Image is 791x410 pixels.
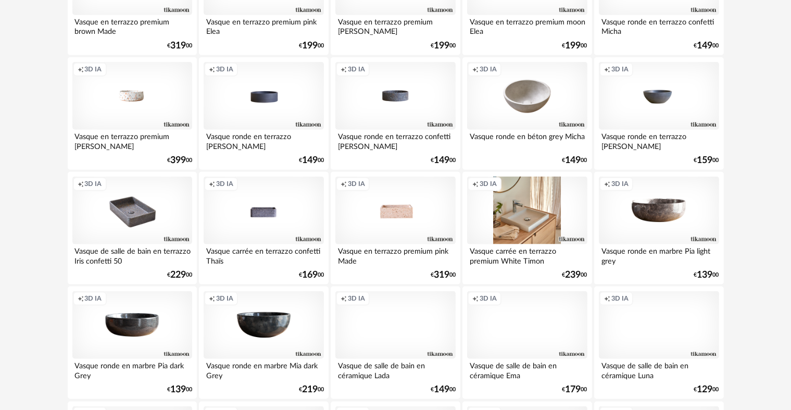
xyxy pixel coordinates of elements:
[462,172,592,284] a: Creation icon 3D IA Vasque carrée en terrazzo premium White Timon €23900
[462,287,592,399] a: Creation icon 3D IA Vasque de salle de bain en céramique Ema €17900
[467,359,587,380] div: Vasque de salle de bain en céramique Ema
[170,271,186,279] span: 229
[562,42,587,49] div: € 00
[604,294,610,303] span: Creation icon
[611,65,629,73] span: 3D IA
[302,42,318,49] span: 199
[204,130,323,151] div: Vasque ronde en terrazzo [PERSON_NAME]
[594,57,723,170] a: Creation icon 3D IA Vasque ronde en terrazzo [PERSON_NAME] €15900
[434,157,449,164] span: 149
[341,180,347,188] span: Creation icon
[302,271,318,279] span: 169
[348,180,365,188] span: 3D IA
[467,15,587,36] div: Vasque en terrazzo premium moon Elea
[216,294,233,303] span: 3D IA
[472,294,479,303] span: Creation icon
[604,65,610,73] span: Creation icon
[566,42,581,49] span: 199
[331,172,460,284] a: Creation icon 3D IA Vasque en terrazzo premium pink Made €31900
[431,42,456,49] div: € 00
[434,271,449,279] span: 319
[599,244,719,265] div: Vasque ronde en marbre Pia light grey
[72,15,192,36] div: Vasque en terrazzo premium brown Made
[167,42,192,49] div: € 00
[594,172,723,284] a: Creation icon 3D IA Vasque ronde en marbre Pia light grey €13900
[604,180,610,188] span: Creation icon
[599,15,719,36] div: Vasque ronde en terrazzo confetti Micha
[302,386,318,393] span: 219
[480,294,497,303] span: 3D IA
[167,157,192,164] div: € 00
[467,130,587,151] div: Vasque ronde en béton grey Micha
[78,180,84,188] span: Creation icon
[566,157,581,164] span: 149
[299,386,324,393] div: € 00
[611,180,629,188] span: 3D IA
[434,386,449,393] span: 149
[209,65,215,73] span: Creation icon
[72,130,192,151] div: Vasque en terrazzo premium [PERSON_NAME]
[199,287,328,399] a: Creation icon 3D IA Vasque ronde en marbre Mia dark Grey €21900
[434,42,449,49] span: 199
[170,42,186,49] span: 319
[566,386,581,393] span: 179
[462,57,592,170] a: Creation icon 3D IA Vasque ronde en béton grey Micha €14900
[204,15,323,36] div: Vasque en terrazzo premium pink Elea
[85,294,102,303] span: 3D IA
[694,271,719,279] div: € 00
[599,359,719,380] div: Vasque de salle de bain en céramique Luna
[78,294,84,303] span: Creation icon
[170,157,186,164] span: 399
[216,65,233,73] span: 3D IA
[697,42,713,49] span: 149
[467,244,587,265] div: Vasque carrée en terrazzo premium White Timon
[68,287,197,399] a: Creation icon 3D IA Vasque ronde en marbre Pia dark Grey €13900
[472,180,479,188] span: Creation icon
[209,180,215,188] span: Creation icon
[697,157,713,164] span: 159
[341,65,347,73] span: Creation icon
[348,294,365,303] span: 3D IA
[697,271,713,279] span: 139
[331,57,460,170] a: Creation icon 3D IA Vasque ronde en terrazzo confetti [PERSON_NAME] €14900
[72,244,192,265] div: Vasque de salle de bain en terrazzo Iris confetti 50
[594,287,723,399] a: Creation icon 3D IA Vasque de salle de bain en céramique Luna €12900
[431,386,456,393] div: € 00
[299,42,324,49] div: € 00
[480,180,497,188] span: 3D IA
[85,65,102,73] span: 3D IA
[431,157,456,164] div: € 00
[72,359,192,380] div: Vasque ronde en marbre Pia dark Grey
[480,65,497,73] span: 3D IA
[335,244,455,265] div: Vasque en terrazzo premium pink Made
[697,386,713,393] span: 129
[299,271,324,279] div: € 00
[85,180,102,188] span: 3D IA
[209,294,215,303] span: Creation icon
[204,244,323,265] div: Vasque carrée en terrazzo confetti Thaïs
[335,15,455,36] div: Vasque en terrazzo premium [PERSON_NAME]
[472,65,479,73] span: Creation icon
[694,42,719,49] div: € 00
[204,359,323,380] div: Vasque ronde en marbre Mia dark Grey
[599,130,719,151] div: Vasque ronde en terrazzo [PERSON_NAME]
[199,57,328,170] a: Creation icon 3D IA Vasque ronde en terrazzo [PERSON_NAME] €14900
[68,172,197,284] a: Creation icon 3D IA Vasque de salle de bain en terrazzo Iris confetti 50 €22900
[566,271,581,279] span: 239
[562,386,587,393] div: € 00
[170,386,186,393] span: 139
[341,294,347,303] span: Creation icon
[694,157,719,164] div: € 00
[78,65,84,73] span: Creation icon
[335,130,455,151] div: Vasque ronde en terrazzo confetti [PERSON_NAME]
[331,287,460,399] a: Creation icon 3D IA Vasque de salle de bain en céramique Lada €14900
[302,157,318,164] span: 149
[335,359,455,380] div: Vasque de salle de bain en céramique Lada
[199,172,328,284] a: Creation icon 3D IA Vasque carrée en terrazzo confetti Thaïs €16900
[562,271,587,279] div: € 00
[562,157,587,164] div: € 00
[611,294,629,303] span: 3D IA
[299,157,324,164] div: € 00
[167,386,192,393] div: € 00
[348,65,365,73] span: 3D IA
